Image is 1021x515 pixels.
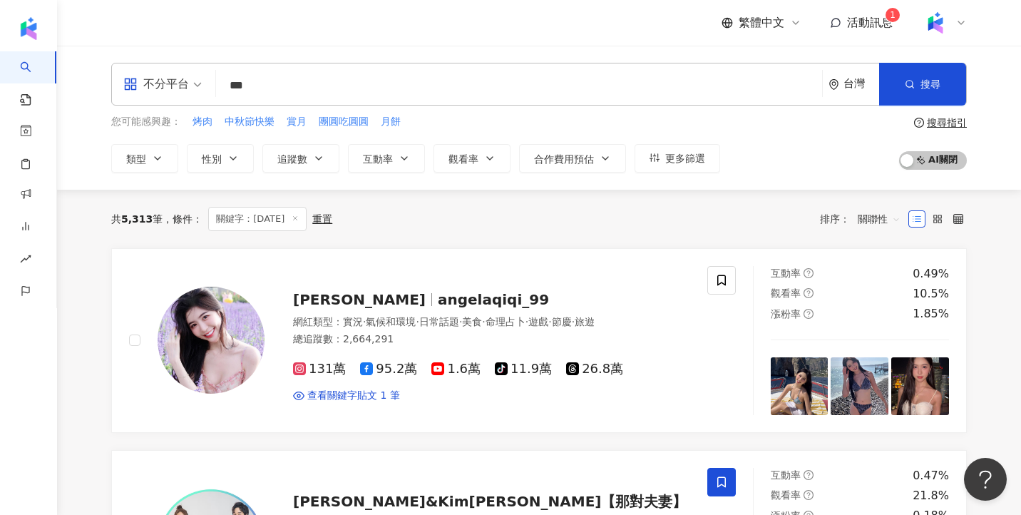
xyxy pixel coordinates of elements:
span: 旅遊 [575,316,595,327]
span: 關鍵字：[DATE] [208,207,307,231]
span: · [548,316,551,327]
span: question-circle [804,268,814,278]
div: 10.5% [913,286,949,302]
span: 觀看率 [771,287,801,299]
span: 互動率 [363,153,393,165]
span: angelaqiqi_99 [438,291,549,308]
div: 網紅類型 ： [293,315,690,330]
span: 26.8萬 [566,362,623,377]
span: appstore [123,77,138,91]
img: post-image [771,357,828,415]
span: 觀看率 [771,489,801,501]
span: 查看關鍵字貼文 1 筆 [307,389,400,403]
span: 合作費用預估 [534,153,594,165]
span: question-circle [804,490,814,500]
div: 排序： [820,208,908,230]
span: 命理占卜 [486,316,525,327]
span: 賞月 [287,115,307,129]
span: 您可能感興趣： [111,115,181,129]
span: · [459,316,462,327]
div: 搜尋指引 [927,117,967,128]
span: 氣候和環境 [366,316,416,327]
span: 遊戲 [528,316,548,327]
span: 95.2萬 [360,362,417,377]
img: post-image [891,357,949,415]
iframe: Help Scout Beacon - Open [964,458,1007,501]
div: 共 筆 [111,213,163,225]
div: 台灣 [843,78,879,90]
span: 團圓吃圓圓 [319,115,369,129]
span: 觀看率 [448,153,478,165]
a: KOL Avatar[PERSON_NAME]angelaqiqi_99網紅類型：實況·氣候和環境·日常話題·美食·命理占卜·遊戲·節慶·旅遊總追蹤數：2,664,291131萬95.2萬1.6... [111,248,967,433]
span: 日常話題 [419,316,459,327]
button: 搜尋 [879,63,966,106]
sup: 1 [886,8,900,22]
a: search [20,51,48,107]
span: 實況 [343,316,363,327]
div: 21.8% [913,488,949,504]
span: 關聯性 [858,208,901,230]
span: 更多篩選 [665,153,705,164]
span: 活動訊息 [847,16,893,29]
span: 5,313 [121,213,153,225]
a: 查看關鍵字貼文 1 筆 [293,389,400,403]
button: 賞月 [286,114,307,130]
button: 烤肉 [192,114,213,130]
span: · [572,316,575,327]
span: 繁體中文 [739,15,784,31]
span: 類型 [126,153,146,165]
div: 總追蹤數 ： 2,664,291 [293,332,690,347]
span: [PERSON_NAME]&Kim[PERSON_NAME]【那對夫妻】 [293,493,687,510]
span: 漲粉率 [771,308,801,320]
button: 中秋節快樂 [224,114,275,130]
span: 互動率 [771,469,801,481]
span: question-circle [804,288,814,298]
span: 11.9萬 [495,362,552,377]
span: 性別 [202,153,222,165]
div: 重置 [312,213,332,225]
div: 0.49% [913,266,949,282]
div: 不分平台 [123,73,189,96]
button: 合作費用預估 [519,144,626,173]
button: 月餅 [380,114,401,130]
button: 團圓吃圓圓 [318,114,369,130]
span: 1 [890,10,896,20]
img: KOL Avatar [158,287,265,394]
span: 月餅 [381,115,401,129]
span: question-circle [804,470,814,480]
span: 中秋節快樂 [225,115,275,129]
button: 觀看率 [433,144,510,173]
span: 互動率 [771,267,801,279]
button: 類型 [111,144,178,173]
span: environment [828,79,839,90]
span: 美食 [462,316,482,327]
span: 節慶 [552,316,572,327]
span: rise [20,245,31,277]
span: [PERSON_NAME] [293,291,426,308]
span: 烤肉 [193,115,212,129]
button: 更多篩選 [635,144,720,173]
img: post-image [831,357,888,415]
span: 1.6萬 [431,362,481,377]
span: 131萬 [293,362,346,377]
span: question-circle [914,118,924,128]
img: logo icon [17,17,40,40]
span: · [525,316,528,327]
span: · [363,316,366,327]
span: 追蹤數 [277,153,307,165]
button: 追蹤數 [262,144,339,173]
span: · [482,316,485,327]
div: 1.85% [913,306,949,322]
button: 性別 [187,144,254,173]
span: 條件 ： [163,213,202,225]
span: · [416,316,419,327]
button: 互動率 [348,144,425,173]
span: question-circle [804,309,814,319]
img: Kolr%20app%20icon%20%281%29.png [922,9,949,36]
span: 搜尋 [920,78,940,90]
div: 0.47% [913,468,949,484]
